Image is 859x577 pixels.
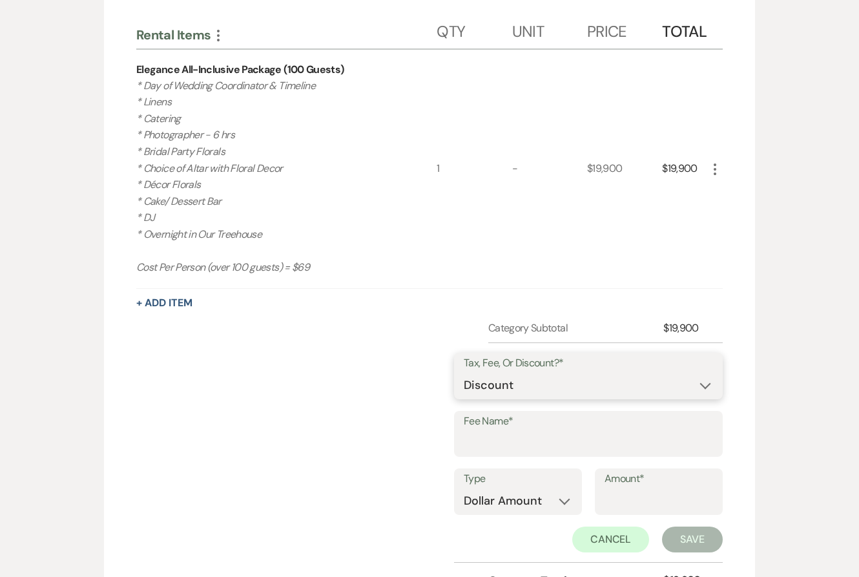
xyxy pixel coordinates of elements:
div: $19,900 [662,50,707,288]
p: * Day of Wedding Coordinator & Timeline * Linens * Catering * Photographer - 6 hrs * Bridal Party... [136,78,407,276]
div: $19,900 [587,50,662,288]
button: Cancel [572,527,650,552]
button: + Add Item [136,298,192,308]
div: Rental Items [136,26,437,43]
label: Tax, Fee, Or Discount?* [464,354,713,373]
div: Category Subtotal [488,320,663,336]
button: Save [662,527,723,552]
div: Price [587,10,662,48]
label: Fee Name* [464,412,713,431]
div: Total [662,10,707,48]
div: $19,900 [663,320,707,336]
label: Amount* [605,470,713,488]
div: Elegance All-Inclusive Package (100 Guests) [136,62,344,78]
label: Type [464,470,572,488]
div: Qty [437,10,512,48]
div: 1 [437,50,512,288]
div: Unit [512,10,587,48]
div: - [512,50,587,288]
